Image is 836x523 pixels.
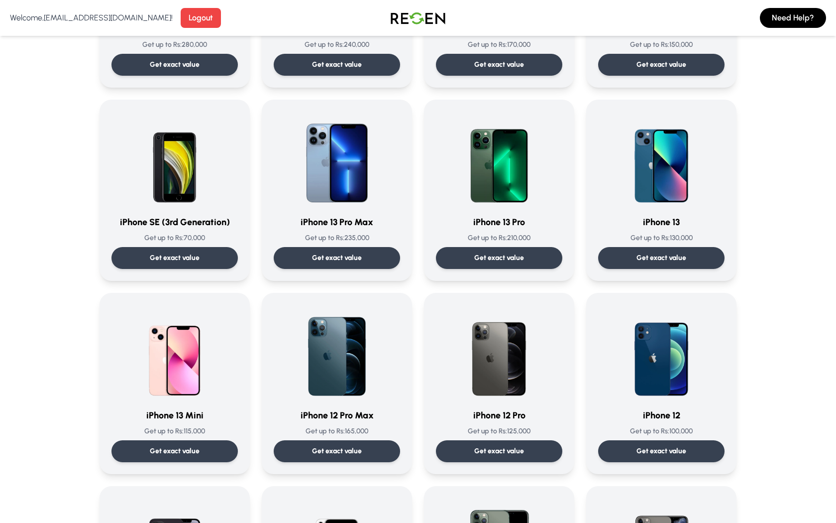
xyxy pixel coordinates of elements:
p: Welcome, [EMAIL_ADDRESS][DOMAIN_NAME] ! [10,12,173,24]
p: Get up to Rs: 170,000 [436,40,562,50]
button: Logout [181,8,221,28]
h3: iPhone 13 Pro Max [274,215,400,229]
p: Get exact value [150,253,200,263]
img: iPhone 13 [614,112,709,207]
p: Get exact value [150,446,200,456]
p: Get exact value [636,446,686,456]
img: iPhone 13 Pro [451,112,547,207]
h3: iPhone 12 Pro [436,408,562,422]
h3: iPhone SE (3rd Generation) [111,215,238,229]
p: Get up to Rs: 130,000 [598,233,725,243]
p: Get up to Rs: 165,000 [274,426,400,436]
p: Get up to Rs: 115,000 [111,426,238,436]
p: Get exact value [636,253,686,263]
p: Get exact value [474,446,524,456]
img: iPhone 13 Pro Max [289,112,385,207]
p: Get up to Rs: 240,000 [274,40,400,50]
h3: iPhone 12 [598,408,725,422]
button: Need Help? [760,8,826,28]
img: iPhone SE (3rd Generation) [127,112,222,207]
p: Get exact value [312,253,362,263]
p: Get up to Rs: 235,000 [274,233,400,243]
p: Get up to Rs: 150,000 [598,40,725,50]
h3: iPhone 13 [598,215,725,229]
p: Get up to Rs: 210,000 [436,233,562,243]
img: iPhone 12 [614,305,709,400]
p: Get exact value [150,60,200,70]
h3: iPhone 12 Pro Max [274,408,400,422]
img: iPhone 12 Pro Max [289,305,385,400]
h3: iPhone 13 Pro [436,215,562,229]
img: iPhone 13 Mini [127,305,222,400]
h3: iPhone 13 Mini [111,408,238,422]
p: Get up to Rs: 100,000 [598,426,725,436]
p: Get exact value [312,446,362,456]
p: Get up to Rs: 280,000 [111,40,238,50]
p: Get up to Rs: 70,000 [111,233,238,243]
p: Get exact value [474,60,524,70]
img: iPhone 12 Pro [451,305,547,400]
p: Get exact value [474,253,524,263]
p: Get exact value [636,60,686,70]
img: Logo [383,4,453,32]
p: Get up to Rs: 125,000 [436,426,562,436]
p: Get exact value [312,60,362,70]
